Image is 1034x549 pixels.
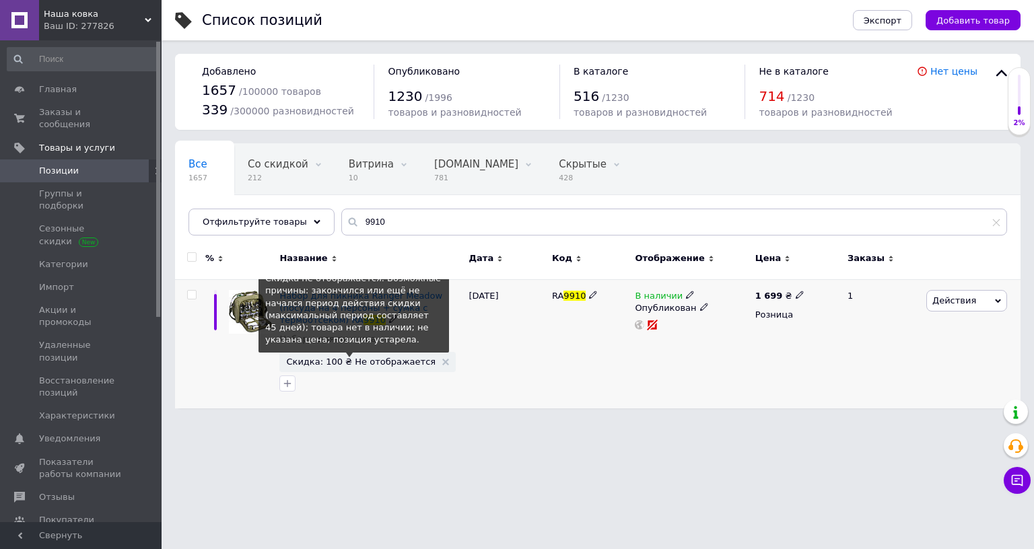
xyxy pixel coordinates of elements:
span: товаров и разновидностей [574,107,707,118]
span: Отфильтруйте товары [203,217,307,227]
input: Поиск [7,47,159,71]
div: Розница [755,309,836,321]
span: Категории [39,258,88,270]
span: Не в каталоге [759,66,829,77]
span: RA [552,291,563,301]
span: / 300000 разновидностей [230,106,354,116]
span: 10 [349,173,394,183]
div: Список позиций [202,13,322,28]
div: [DATE] [466,279,549,408]
span: 339 [202,102,228,118]
span: Товары и услуги [39,142,115,154]
span: Главная [39,83,77,96]
span: Со скидкой [248,158,308,170]
span: Опубликовано [388,66,460,77]
span: Сезонные скидки [39,223,125,247]
span: Акции и промокоды [39,304,125,328]
span: В наличии [635,291,683,305]
span: 1230 [388,88,422,104]
span: 212 [248,173,308,183]
span: Скрытые [559,158,607,170]
span: Отзывы [39,491,75,503]
span: товаров и разновидностей [759,107,892,118]
div: 1 [839,279,923,408]
span: / 1230 [602,92,629,103]
span: / 1996 [425,92,452,103]
span: [DOMAIN_NAME] [434,158,518,170]
span: 516 [574,88,599,104]
span: % [205,252,214,264]
span: Заказы [848,252,885,264]
span: 714 [759,88,784,104]
span: 1657 [202,82,236,98]
span: товаров и разновидностей [388,107,521,118]
span: Удаленные позиции [39,339,125,363]
span: 9910 [563,291,586,301]
div: Cкидка не отображается. Возможные причины: закончился или ещё не начался период действия скидки (... [265,272,442,346]
span: Заказы и сообщения [39,106,125,131]
a: Нет цены [930,66,977,77]
span: Покупатели [39,514,94,526]
span: / 1230 [788,92,815,103]
input: Поиск по названию позиции, артикулу и поисковым запросам [341,209,1007,235]
span: Цена [755,252,782,264]
span: В каталоге [574,66,628,77]
span: Позиции [39,165,79,177]
span: Опубликованные [188,209,280,221]
span: Отображение [635,252,704,264]
button: Экспорт [853,10,912,30]
span: Код [552,252,572,264]
span: Восстановление позиций [39,375,125,399]
span: Импорт [39,281,74,293]
span: Дата [469,252,494,264]
div: Ваш ID: 277826 [44,20,162,32]
span: Экспорт [864,15,901,26]
span: Наша ковка [44,8,145,20]
span: Действия [932,295,976,305]
b: 1 699 [755,291,783,301]
span: Добавить товар [936,15,1010,26]
span: Уведомления [39,433,100,445]
img: Набор для пикника Ranger Meadow (посуда на 4 персоны + сумка с термоотсеком) RA9910 [229,290,273,334]
div: Опубликован [635,302,748,314]
button: Чат с покупателем [1004,467,1031,494]
span: Скидка: 100 ₴ Не отображается [286,357,436,366]
button: Добавить товар [926,10,1021,30]
div: 2% [1008,118,1030,128]
div: ₴ [755,290,804,302]
span: Название [279,252,327,264]
span: 428 [559,173,607,183]
span: 1657 [188,173,207,183]
span: / 100000 товаров [239,86,321,97]
span: Показатели работы компании [39,456,125,480]
span: 781 [434,173,518,183]
span: Группы и подборки [39,188,125,212]
span: Добавлено [202,66,256,77]
span: Витрина [349,158,394,170]
span: Характеристики [39,410,115,422]
span: Все [188,158,207,170]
